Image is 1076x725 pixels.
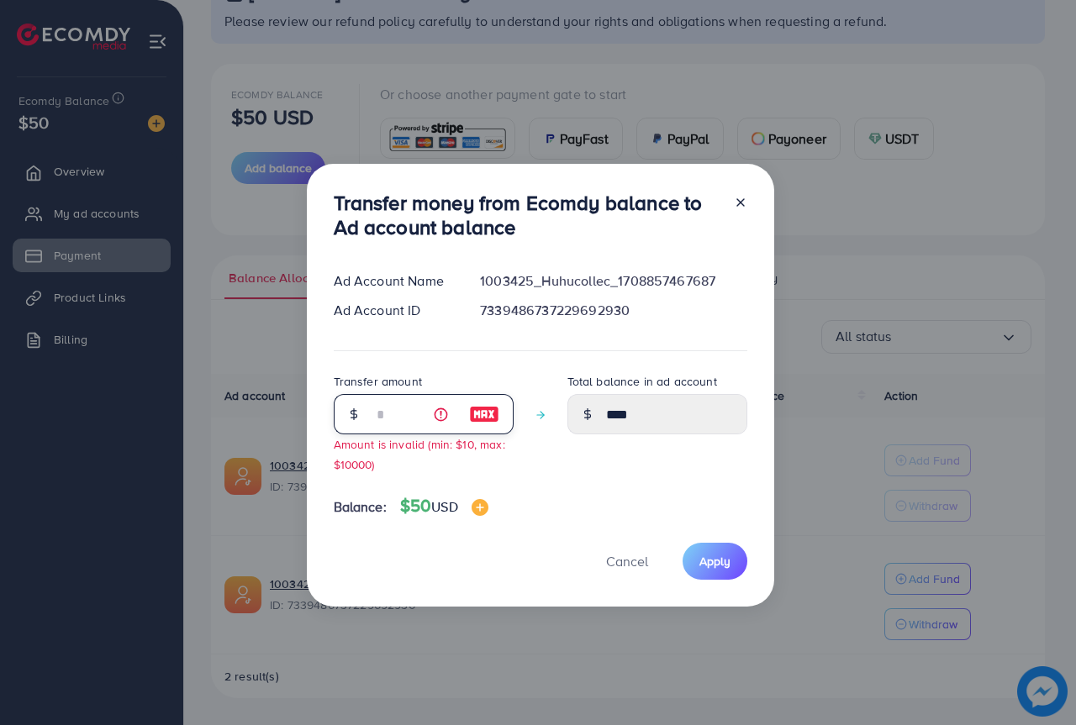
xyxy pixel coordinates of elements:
span: Apply [699,553,731,570]
label: Total balance in ad account [567,373,717,390]
h3: Transfer money from Ecomdy balance to Ad account balance [334,191,720,239]
h4: $50 [400,496,488,517]
span: Cancel [606,552,648,570]
button: Cancel [585,543,669,579]
div: 1003425_Huhucollec_1708857467687 [467,271,760,291]
div: Ad Account Name [320,271,467,291]
div: 7339486737229692930 [467,301,760,320]
button: Apply [683,543,747,579]
div: Ad Account ID [320,301,467,320]
img: image [472,499,488,516]
img: image [469,404,499,424]
label: Transfer amount [334,373,422,390]
span: USD [431,497,457,516]
span: Balance: [334,497,387,517]
small: Amount is invalid (min: $10, max: $10000) [334,436,505,471]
